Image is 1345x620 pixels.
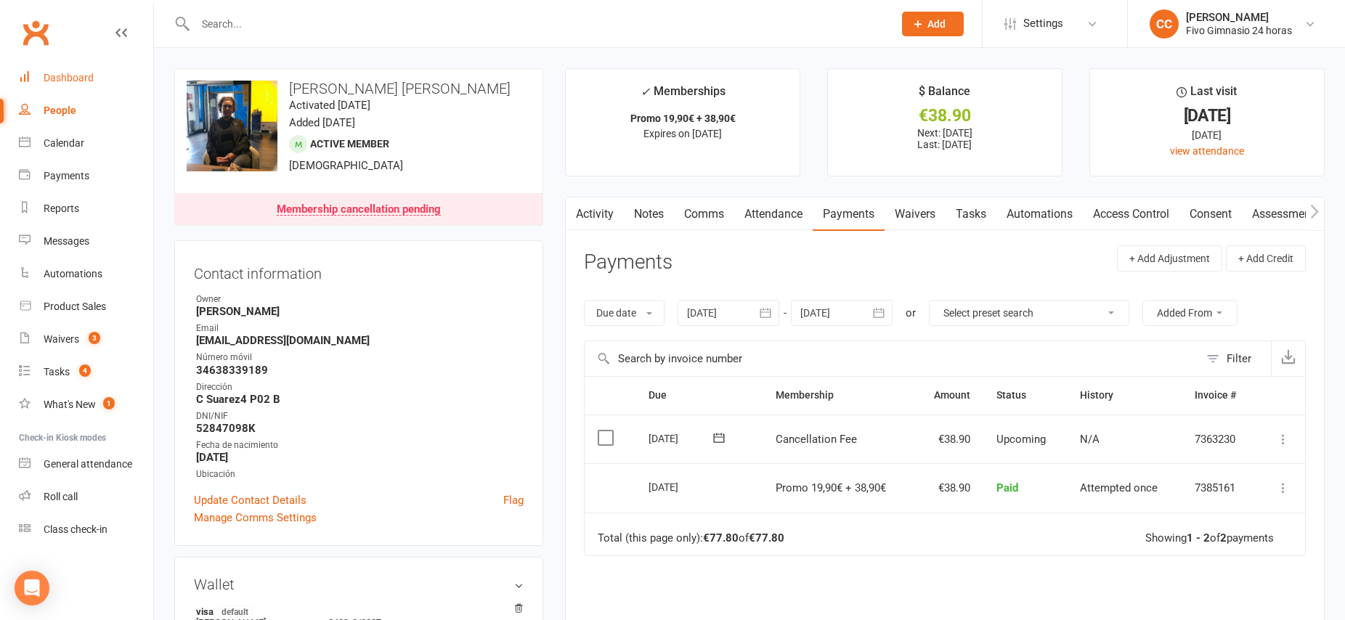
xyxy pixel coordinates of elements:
strong: C Suarez4 P02 B [196,393,524,406]
time: Added [DATE] [289,116,355,129]
a: Roll call [19,481,153,513]
a: General attendance kiosk mode [19,448,153,481]
a: Access Control [1083,197,1179,231]
span: Settings [1023,7,1063,40]
span: 1 [103,397,115,409]
a: Assessments [1242,197,1330,231]
td: €38.90 [914,463,983,513]
button: Due date [584,300,665,326]
i: ✓ [641,85,650,99]
div: Roll call [44,491,78,502]
strong: 2 [1220,531,1227,544]
a: Waivers [885,197,946,231]
div: Showing of payments [1145,532,1274,544]
a: Consent [1179,197,1242,231]
button: + Add Adjustment [1117,245,1222,272]
p: Next: [DATE] Last: [DATE] [841,127,1049,150]
h3: Contact information [194,260,524,282]
a: Tasks 4 [19,356,153,388]
strong: Promo 19,90€ + 38,90€ [630,113,736,124]
div: Calendar [44,137,84,149]
span: [DEMOGRAPHIC_DATA] [289,159,403,172]
a: Attendance [734,197,813,231]
a: Comms [674,197,734,231]
a: Reports [19,192,153,225]
span: Active member [310,138,389,150]
a: Flag [503,491,524,509]
div: Fivo Gimnasio 24 horas [1186,24,1292,37]
a: view attendance [1170,145,1244,157]
th: Due [635,377,763,414]
td: 7363230 [1182,415,1256,464]
div: Open Intercom Messenger [15,571,49,605]
button: + Add Credit [1226,245,1306,272]
div: Dashboard [44,72,94,83]
a: Tasks [946,197,996,231]
a: What's New1 [19,388,153,421]
div: Filter [1227,350,1251,367]
div: [DATE] [1103,127,1311,143]
div: [DATE] [649,427,715,449]
div: Fecha de nacimiento [196,439,524,452]
strong: 1 - 2 [1187,531,1210,544]
a: Dashboard [19,62,153,94]
a: Payments [19,160,153,192]
th: Status [983,377,1067,414]
div: Messages [44,235,89,247]
a: People [19,94,153,127]
td: 7385161 [1182,463,1256,513]
th: Membership [763,377,914,414]
td: €38.90 [914,415,983,464]
a: Clubworx [17,15,54,51]
div: What's New [44,399,96,410]
span: Attempted once [1080,481,1158,494]
div: [PERSON_NAME] [1186,11,1292,24]
span: default [217,605,253,617]
a: Automations [19,258,153,290]
div: General attendance [44,458,132,470]
div: People [44,105,76,116]
th: History [1067,377,1182,414]
img: image1754296565.png [187,81,277,171]
button: Added From [1142,300,1238,326]
strong: visa [196,605,516,617]
a: Payments [813,197,885,231]
a: Manage Comms Settings [194,509,317,526]
span: 4 [79,364,91,377]
span: Promo 19,90€ + 38,90€ [776,481,886,494]
input: Search... [191,14,883,34]
strong: [PERSON_NAME] [196,305,524,318]
a: Messages [19,225,153,258]
h3: Payments [584,251,672,274]
span: 3 [89,332,100,344]
div: Automations [44,268,102,280]
a: Automations [996,197,1083,231]
div: Last visit [1177,82,1237,108]
div: €38.90 [841,108,1049,123]
button: Add [902,12,964,36]
strong: €77.80 [749,531,784,544]
div: Payments [44,170,89,181]
span: Cancellation Fee [776,433,857,446]
time: Activated [DATE] [289,99,370,112]
strong: [DATE] [196,451,524,464]
div: Tasks [44,366,70,378]
th: Amount [914,377,983,414]
div: Número móvil [196,351,524,364]
div: Reports [44,203,79,214]
span: Add [927,18,946,30]
strong: [EMAIL_ADDRESS][DOMAIN_NAME] [196,334,524,347]
a: Activity [566,197,624,231]
div: Ubicación [196,468,524,481]
strong: 52847098K [196,422,524,435]
a: Calendar [19,127,153,160]
div: DNI/NIF [196,409,524,423]
span: Paid [996,481,1018,494]
div: Waivers [44,333,79,345]
span: Upcoming [996,433,1046,446]
th: Invoice # [1182,377,1256,414]
strong: €77.80 [703,531,739,544]
h3: Wallet [194,576,524,592]
strong: 34638339189 [196,364,524,377]
a: Notes [624,197,674,231]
